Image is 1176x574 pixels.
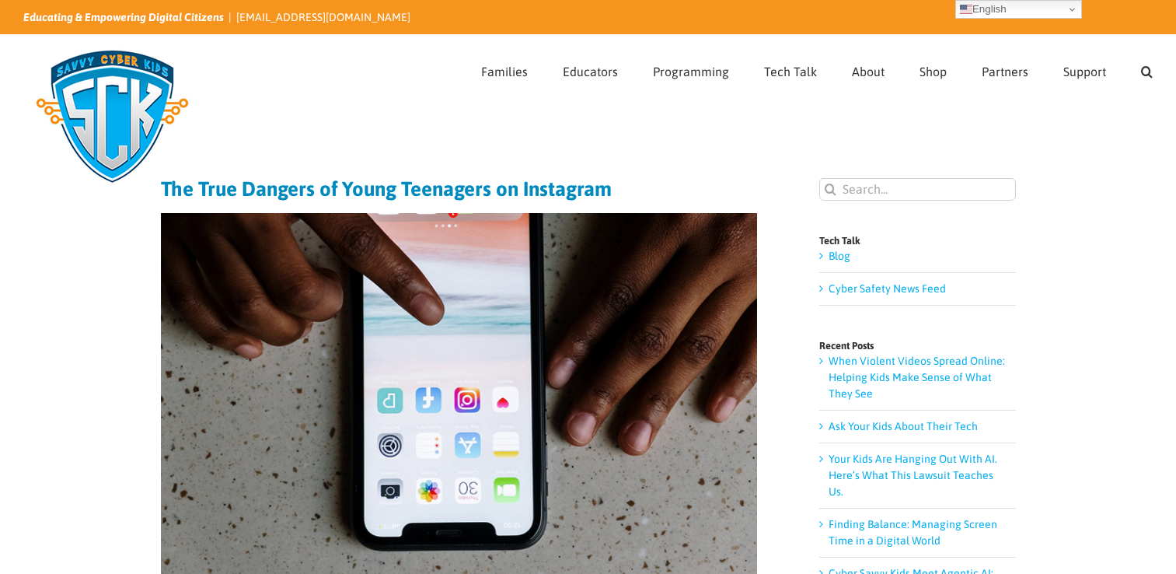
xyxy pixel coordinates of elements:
[764,35,817,103] a: Tech Talk
[161,178,757,200] h1: The True Dangers of Young Teenagers on Instagram
[819,178,1016,201] input: Search...
[819,236,1016,246] h4: Tech Talk
[920,35,947,103] a: Shop
[1063,35,1106,103] a: Support
[852,35,885,103] a: About
[481,35,528,103] a: Families
[829,453,997,498] a: Your Kids Are Hanging Out With AI. Here’s What This Lawsuit Teaches Us.
[481,65,528,78] span: Families
[829,250,850,262] a: Blog
[1063,65,1106,78] span: Support
[852,65,885,78] span: About
[481,35,1153,103] nav: Main Menu
[23,39,201,194] img: Savvy Cyber Kids Logo
[653,35,729,103] a: Programming
[829,420,978,432] a: Ask Your Kids About Their Tech
[829,355,1005,400] a: When Violent Videos Spread Online: Helping Kids Make Sense of What They See
[819,178,842,201] input: Search
[236,11,410,23] a: [EMAIL_ADDRESS][DOMAIN_NAME]
[563,35,618,103] a: Educators
[829,518,997,547] a: Finding Balance: Managing Screen Time in a Digital World
[764,65,817,78] span: Tech Talk
[920,65,947,78] span: Shop
[563,65,618,78] span: Educators
[960,3,972,16] img: en
[829,282,946,295] a: Cyber Safety News Feed
[819,341,1016,351] h4: Recent Posts
[982,35,1028,103] a: Partners
[653,65,729,78] span: Programming
[1141,35,1153,103] a: Search
[23,11,224,23] i: Educating & Empowering Digital Citizens
[982,65,1028,78] span: Partners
